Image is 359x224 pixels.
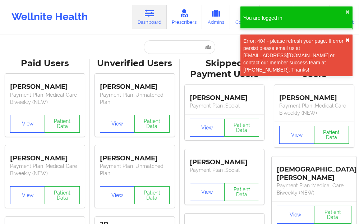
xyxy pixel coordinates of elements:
button: Patient Data [134,115,169,133]
div: [PERSON_NAME] [100,78,170,91]
div: Skipped Payment Users [185,58,264,80]
p: Payment Plan : Medical Care Biweekly (NEW) [279,102,349,116]
p: Payment Plan : Medical Care Biweekly (NEW) [10,91,80,106]
a: Prescribers [167,5,202,29]
p: Payment Plan : Unmatched Plan [100,163,170,177]
div: [PERSON_NAME] [10,149,80,163]
button: View [279,126,314,144]
p: Payment Plan : Medical Care Biweekly (NEW) [10,163,80,177]
p: Payment Plan : Social [190,166,259,174]
button: Patient Data [314,206,351,224]
div: [PERSON_NAME] [279,88,349,102]
a: Coaches [230,5,260,29]
p: Payment Plan : Medical Care Biweekly (NEW) [277,182,351,196]
div: [PERSON_NAME] [100,149,170,163]
button: Patient Data [224,183,259,201]
div: [PERSON_NAME] [190,153,259,166]
div: Error: 404 - please refresh your page. If error persist please email us at [EMAIL_ADDRESS][DOMAIN... [243,37,345,73]
button: close [345,9,350,15]
button: close [345,37,350,43]
button: View [190,119,225,137]
a: Admins [202,5,230,29]
div: [PERSON_NAME] [10,78,80,91]
button: Patient Data [45,115,79,133]
p: Payment Plan : Unmatched Plan [100,91,170,106]
button: View [277,206,314,224]
a: Dashboard [132,5,167,29]
button: View [100,186,135,204]
button: View [100,115,135,133]
button: View [190,183,225,201]
button: Patient Data [45,186,79,204]
p: Payment Plan : Social [190,102,259,109]
button: Patient Data [134,186,169,204]
div: Unverified Users [95,58,175,69]
button: View [10,186,45,204]
button: View [10,115,45,133]
div: [DEMOGRAPHIC_DATA][PERSON_NAME] [277,160,351,182]
div: You are logged in [243,14,345,22]
div: Paid Users [5,58,85,69]
div: [PERSON_NAME] [190,88,259,102]
button: Patient Data [314,126,349,144]
button: Patient Data [224,119,259,137]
